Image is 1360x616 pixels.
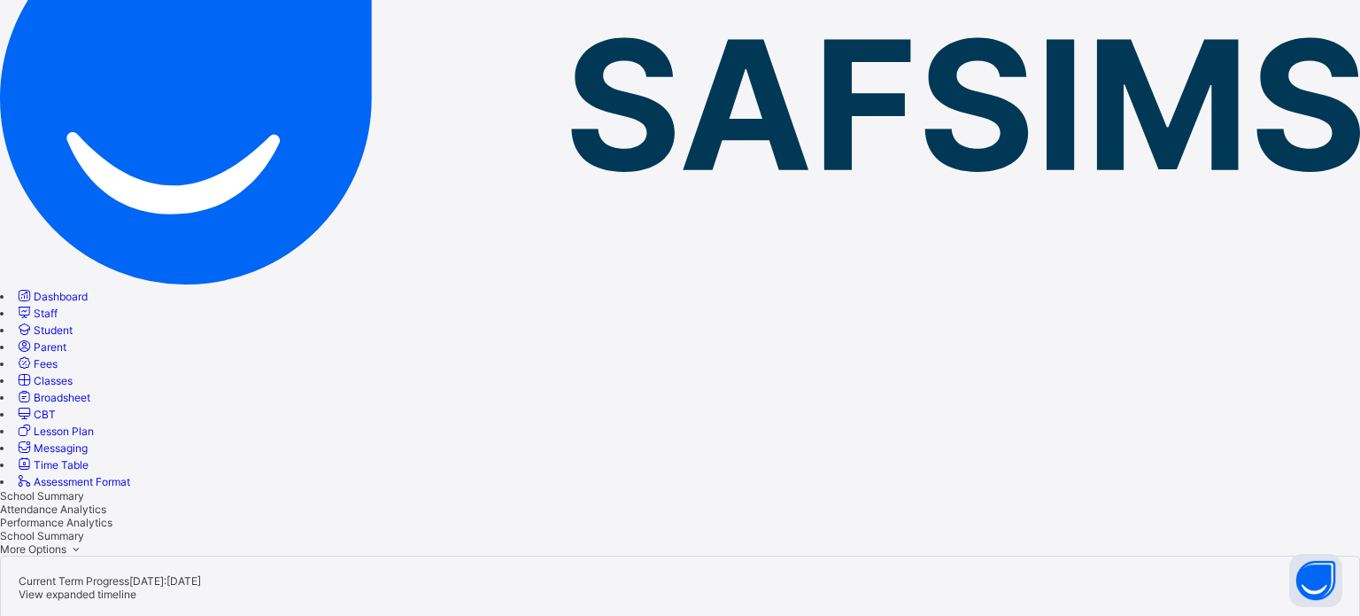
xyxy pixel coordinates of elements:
[34,307,58,320] span: Staff
[15,290,88,303] a: Dashboard
[15,340,66,354] a: Parent
[15,475,130,488] a: Assessment Format
[34,458,89,472] span: Time Table
[15,391,90,404] a: Broadsheet
[34,408,56,421] span: CBT
[1289,554,1342,607] button: Open asap
[34,425,94,438] span: Lesson Plan
[19,588,136,601] span: View expanded timeline
[34,391,90,404] span: Broadsheet
[15,374,73,387] a: Classes
[34,290,88,303] span: Dashboard
[15,441,88,455] a: Messaging
[15,324,73,337] a: Student
[34,357,58,370] span: Fees
[34,475,130,488] span: Assessment Format
[19,574,129,588] span: Current Term Progress
[34,340,66,354] span: Parent
[34,374,73,387] span: Classes
[15,307,58,320] a: Staff
[34,324,73,337] span: Student
[15,458,89,472] a: Time Table
[34,441,88,455] span: Messaging
[129,574,201,588] span: [DATE]: [DATE]
[15,408,56,421] a: CBT
[15,425,94,438] a: Lesson Plan
[15,357,58,370] a: Fees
